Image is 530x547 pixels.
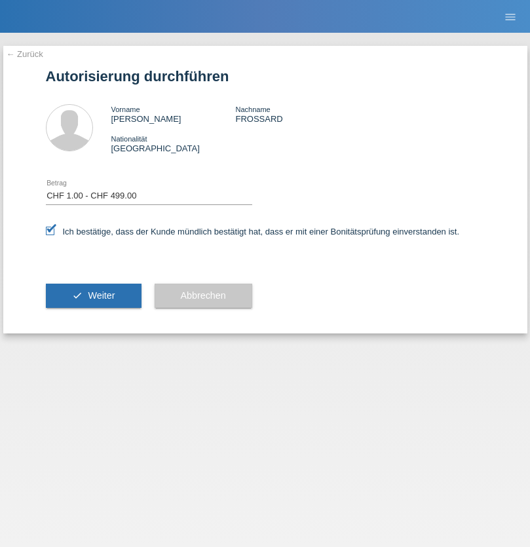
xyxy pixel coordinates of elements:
[235,105,270,113] span: Nachname
[46,227,460,236] label: Ich bestätige, dass der Kunde mündlich bestätigt hat, dass er mit einer Bonitätsprüfung einversta...
[46,284,142,309] button: check Weiter
[111,105,140,113] span: Vorname
[504,10,517,24] i: menu
[88,290,115,301] span: Weiter
[497,12,523,20] a: menu
[111,134,236,153] div: [GEOGRAPHIC_DATA]
[72,290,83,301] i: check
[111,135,147,143] span: Nationalität
[111,104,236,124] div: [PERSON_NAME]
[155,284,252,309] button: Abbrechen
[235,104,360,124] div: FROSSARD
[181,290,226,301] span: Abbrechen
[46,68,485,85] h1: Autorisierung durchführen
[7,49,43,59] a: ← Zurück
